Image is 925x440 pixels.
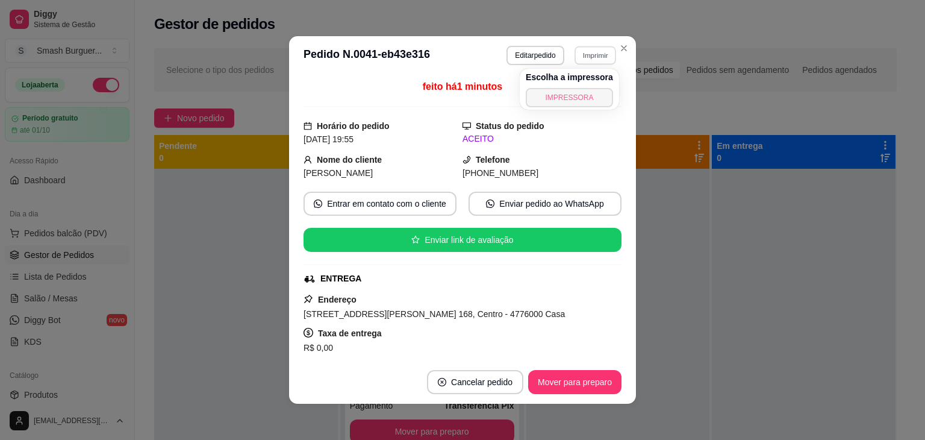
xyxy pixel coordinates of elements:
span: [STREET_ADDRESS][PERSON_NAME] 168, Centro - 4776000 Casa [304,309,565,319]
button: Copiar Endereço [379,355,462,379]
span: feito há 1 minutos [423,81,502,92]
strong: Taxa de entrega [318,328,382,338]
button: Close [614,39,634,58]
strong: Endereço [318,295,357,304]
strong: Horário do pedido [317,121,390,131]
strong: Nome do cliente [317,155,382,165]
span: pushpin [304,294,313,304]
span: R$ 0,00 [304,343,333,353]
button: whats-appEnviar pedido ao WhatsApp [469,192,621,216]
button: whats-appEntrar em contato com o cliente [304,192,456,216]
span: phone [462,156,471,164]
h3: Pedido N. 0041-eb43e316 [304,46,430,65]
button: close-circleCancelar pedido [427,370,523,394]
button: Editarpedido [506,46,564,65]
span: [PERSON_NAME] [304,168,373,178]
span: close-circle [438,378,446,386]
span: [DATE] 19:55 [304,134,353,144]
span: whats-app [486,200,494,208]
strong: Status do pedido [476,121,544,131]
span: whats-app [314,200,322,208]
button: Mover para preparo [528,370,621,394]
button: Vincular motoboy [462,355,546,379]
span: dollar [304,328,313,338]
span: calendar [304,122,312,130]
button: IMPRESSORA [526,88,613,107]
h4: Escolha a impressora [526,71,613,83]
span: desktop [462,122,471,130]
button: starEnviar link de avaliação [304,228,621,252]
div: ACEITO [462,133,621,145]
span: star [411,236,420,244]
button: Imprimir [575,46,616,64]
strong: Telefone [476,155,510,165]
div: ENTREGA [320,272,361,285]
span: [PHONE_NUMBER] [462,168,538,178]
span: user [304,156,312,164]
